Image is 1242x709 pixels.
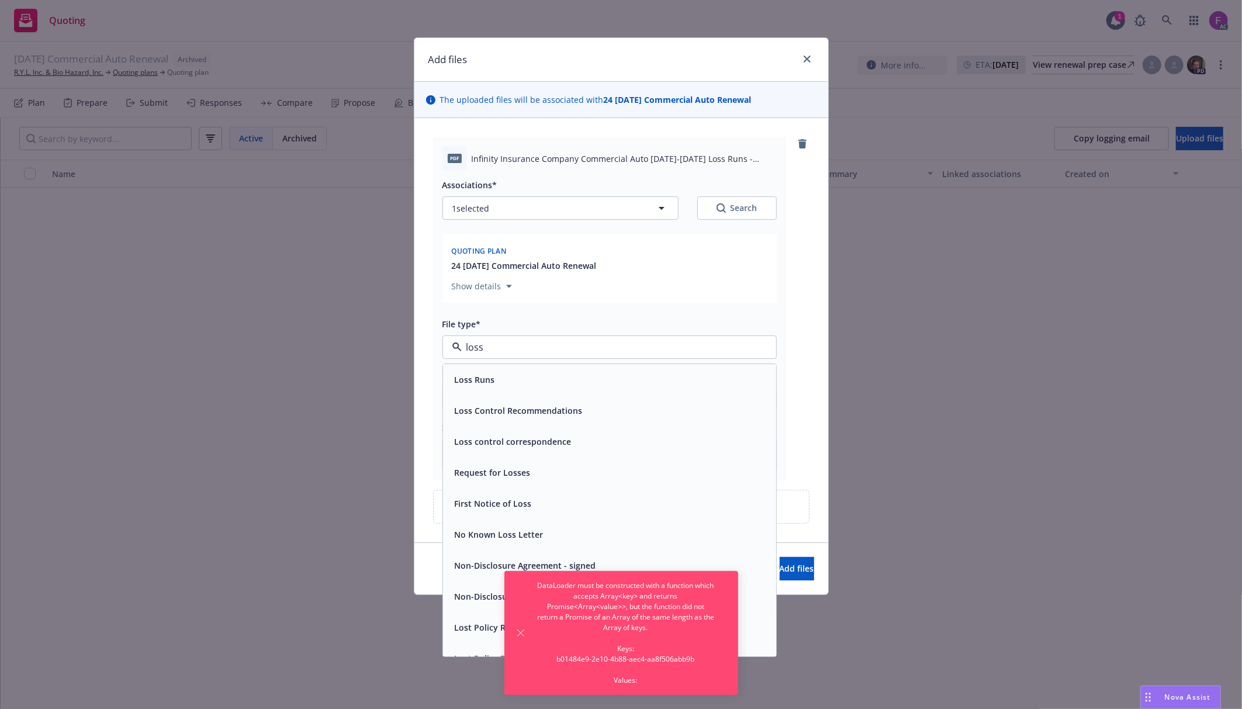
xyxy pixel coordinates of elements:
button: 1selected [442,196,679,220]
button: SearchSearch [697,196,777,220]
div: Upload new files [433,490,809,524]
span: pdf [448,154,462,162]
button: Lost Policy Release - unsigned [455,652,576,665]
div: Search [717,202,757,214]
button: No Known Loss Letter [455,528,544,541]
span: Infinity Insurance Company Commercial Auto [DATE]-[DATE] Loss Runs - Valued [DATE].pdf [472,153,777,165]
button: Nova Assist [1140,686,1221,709]
span: 1 selected [452,202,490,215]
span: Quoting plan [452,246,507,256]
a: close [800,52,814,66]
button: Show details [447,279,517,293]
button: Non-Disclosure Agreement - signed [455,559,596,572]
button: Loss Runs [455,373,495,386]
div: Drag to move [1141,686,1155,708]
button: Dismiss notification [514,626,528,640]
a: remove [795,137,809,151]
input: Filter by keyword [462,340,753,354]
span: The uploaded files will be associated with [440,94,752,106]
button: Loss Control Recommendations [455,404,583,417]
span: Add files [780,563,814,574]
span: DataLoader must be constructed with a function which accepts Array<key> and returns Promise<Array... [537,580,715,686]
button: Request for Losses [455,466,531,479]
span: File type* [442,319,481,330]
button: Non-Disclosure Agreement - unsigned [455,590,607,603]
span: Nova Assist [1165,692,1211,702]
button: 24 [DATE] Commercial Auto Renewal [452,260,597,272]
svg: Search [717,203,726,213]
button: Lost Policy Release - signed [455,621,565,634]
h1: Add files [428,52,468,67]
button: First Notice of Loss [455,497,532,510]
strong: 24 [DATE] Commercial Auto Renewal [604,94,752,105]
button: Loss control correspondence [455,435,572,448]
span: Associations* [442,179,497,191]
button: Add files [780,557,814,580]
